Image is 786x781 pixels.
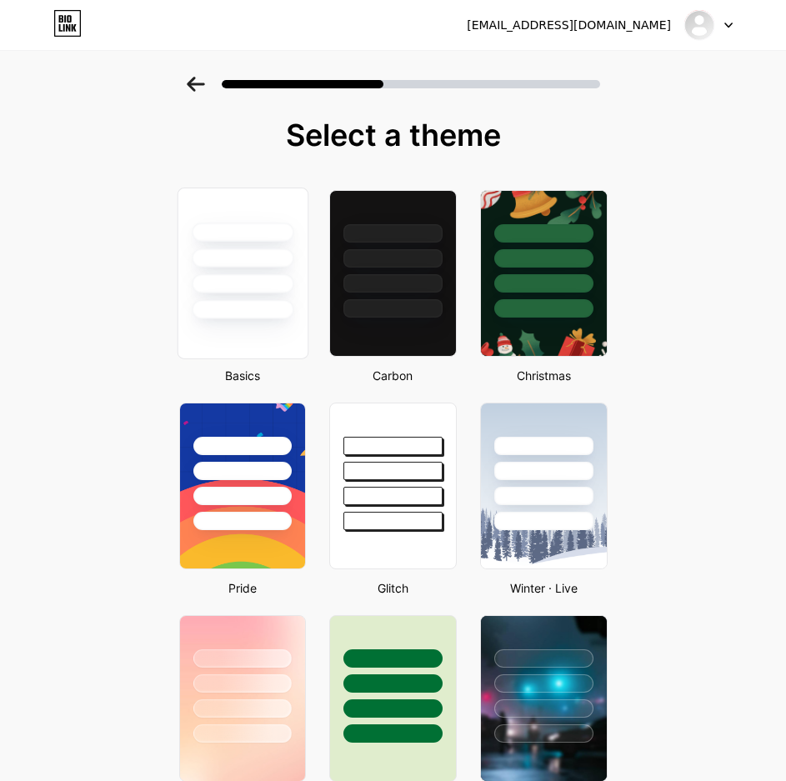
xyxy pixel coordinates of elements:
[467,17,671,34] div: [EMAIL_ADDRESS][DOMAIN_NAME]
[173,118,614,152] div: Select a theme
[324,367,462,384] div: Carbon
[174,367,312,384] div: Basics
[683,9,715,41] img: royaleclub
[475,579,613,597] div: Winter · Live
[174,579,312,597] div: Pride
[324,579,462,597] div: Glitch
[475,367,613,384] div: Christmas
